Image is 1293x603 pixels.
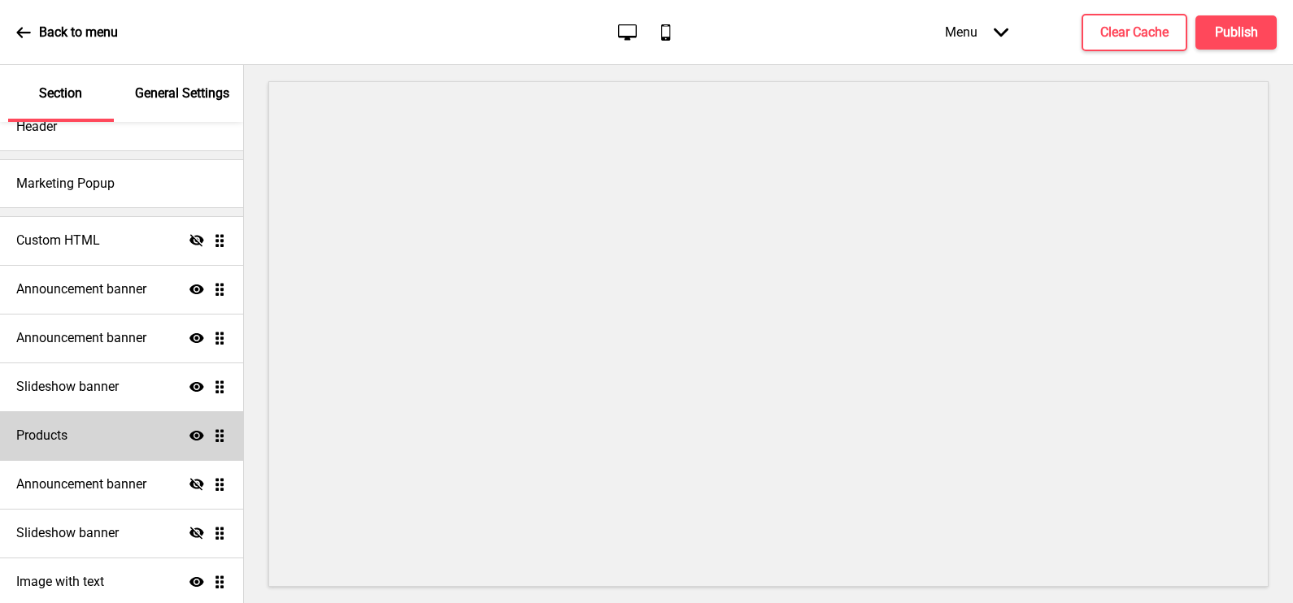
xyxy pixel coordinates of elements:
h4: Announcement banner [16,475,146,493]
button: Clear Cache [1082,14,1187,51]
p: General Settings [135,85,229,102]
h4: Slideshow banner [16,524,119,542]
div: Menu [929,8,1025,56]
h4: Image with text [16,573,104,591]
p: Back to menu [39,24,118,41]
h4: Publish [1215,24,1258,41]
p: Section [39,85,82,102]
h4: Clear Cache [1100,24,1169,41]
h4: Header [16,118,57,136]
button: Publish [1195,15,1277,50]
a: Back to menu [16,11,118,54]
h4: Marketing Popup [16,175,115,193]
h4: Products [16,427,67,445]
h4: Announcement banner [16,329,146,347]
h4: Custom HTML [16,232,100,249]
h4: Slideshow banner [16,378,119,396]
h4: Announcement banner [16,280,146,298]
